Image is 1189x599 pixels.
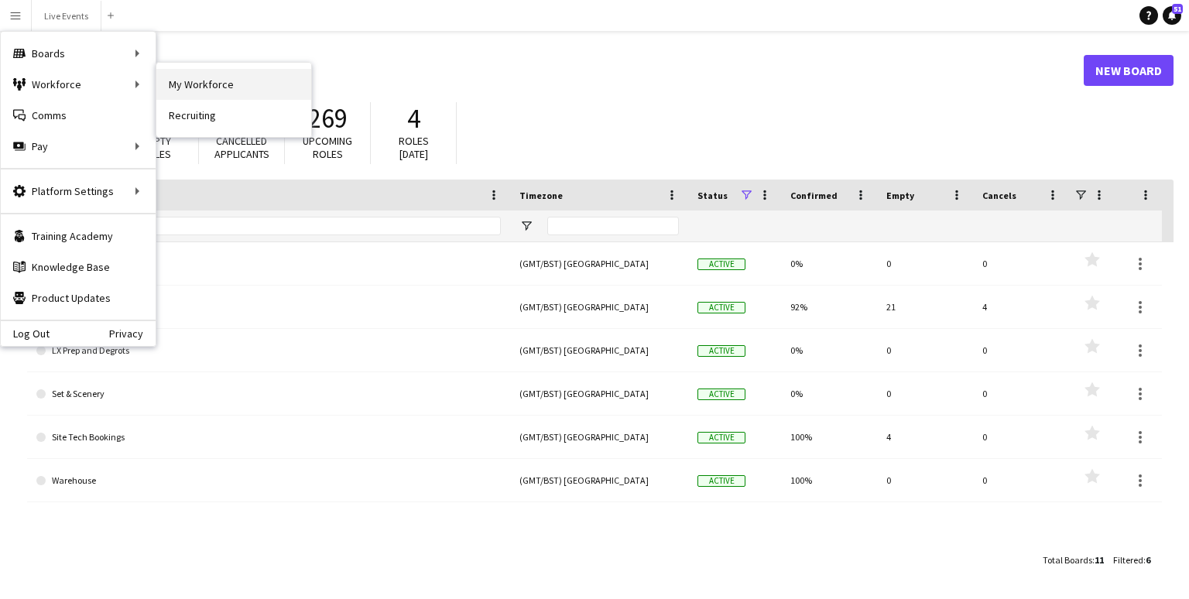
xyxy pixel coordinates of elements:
[973,286,1069,328] div: 4
[877,286,973,328] div: 21
[973,372,1069,415] div: 0
[877,372,973,415] div: 0
[697,432,745,443] span: Active
[781,416,877,458] div: 100%
[697,258,745,270] span: Active
[1113,545,1150,575] div: :
[781,286,877,328] div: 92%
[36,372,501,416] a: Set & Scenery
[973,329,1069,371] div: 0
[877,459,973,501] div: 0
[1043,554,1092,566] span: Total Boards
[1,69,156,100] div: Workforce
[886,190,914,201] span: Empty
[973,242,1069,285] div: 0
[1,252,156,282] a: Knowledge Base
[1,38,156,69] div: Boards
[510,286,688,328] div: (GMT/BST) [GEOGRAPHIC_DATA]
[64,217,501,235] input: Board name Filter Input
[510,329,688,371] div: (GMT/BST) [GEOGRAPHIC_DATA]
[36,286,501,329] a: Live Events
[519,190,563,201] span: Timezone
[1,176,156,207] div: Platform Settings
[510,242,688,285] div: (GMT/BST) [GEOGRAPHIC_DATA]
[1163,6,1181,25] a: 51
[781,459,877,501] div: 100%
[109,327,156,340] a: Privacy
[1113,554,1143,566] span: Filtered
[36,416,501,459] a: Site Tech Bookings
[214,134,269,161] span: Cancelled applicants
[510,372,688,415] div: (GMT/BST) [GEOGRAPHIC_DATA]
[1,282,156,313] a: Product Updates
[877,416,973,458] div: 4
[510,416,688,458] div: (GMT/BST) [GEOGRAPHIC_DATA]
[303,134,352,161] span: Upcoming roles
[399,134,429,161] span: Roles [DATE]
[1146,554,1150,566] span: 6
[519,219,533,233] button: Open Filter Menu
[1,327,50,340] a: Log Out
[697,302,745,313] span: Active
[697,475,745,487] span: Active
[156,100,311,131] a: Recruiting
[781,242,877,285] div: 0%
[790,190,838,201] span: Confirmed
[36,459,501,502] a: Warehouse
[36,329,501,372] a: LX Prep and Degrots
[697,190,728,201] span: Status
[1084,55,1174,86] a: New Board
[1,100,156,131] a: Comms
[27,59,1084,82] h1: Boards
[1172,4,1183,14] span: 51
[1,221,156,252] a: Training Academy
[877,329,973,371] div: 0
[781,372,877,415] div: 0%
[1,131,156,162] div: Pay
[547,217,679,235] input: Timezone Filter Input
[32,1,101,31] button: Live Events
[781,329,877,371] div: 0%
[973,416,1069,458] div: 0
[1043,545,1104,575] div: :
[156,69,311,100] a: My Workforce
[982,190,1016,201] span: Cancels
[36,242,501,286] a: Booking Board
[697,345,745,357] span: Active
[877,242,973,285] div: 0
[510,459,688,501] div: (GMT/BST) [GEOGRAPHIC_DATA]
[407,101,420,135] span: 4
[1095,554,1104,566] span: 11
[697,388,745,400] span: Active
[973,459,1069,501] div: 0
[308,101,348,135] span: 269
